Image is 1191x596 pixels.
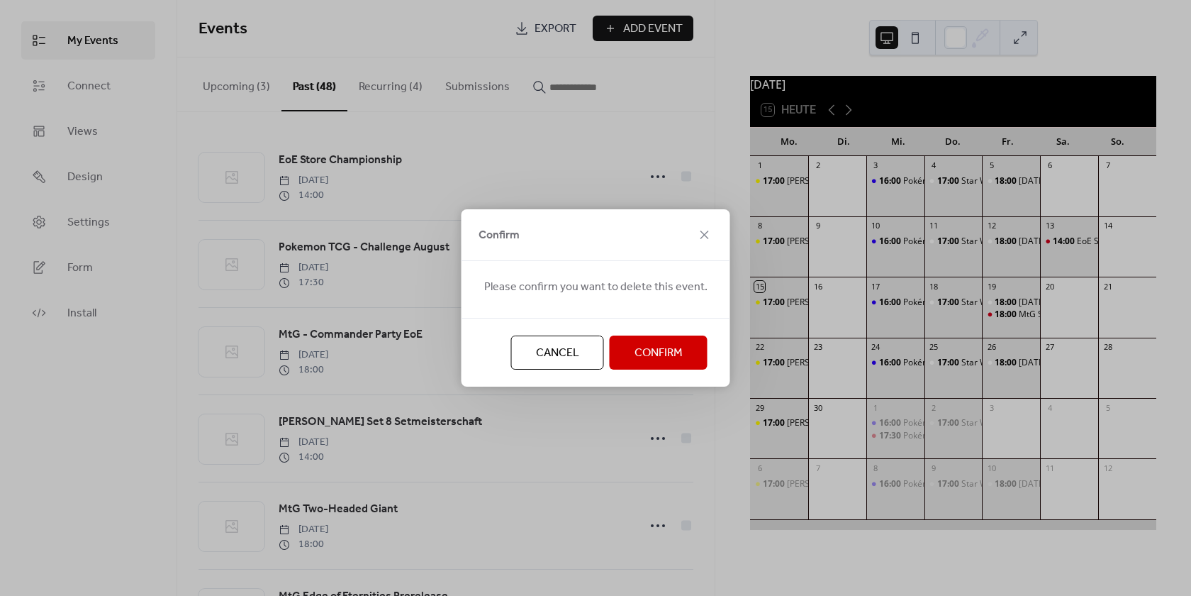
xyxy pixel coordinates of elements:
[479,227,520,244] span: Confirm
[511,336,604,370] button: Cancel
[536,345,579,362] span: Cancel
[484,279,708,296] span: Please confirm you want to delete this event.
[634,345,683,362] span: Confirm
[610,336,708,370] button: Confirm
